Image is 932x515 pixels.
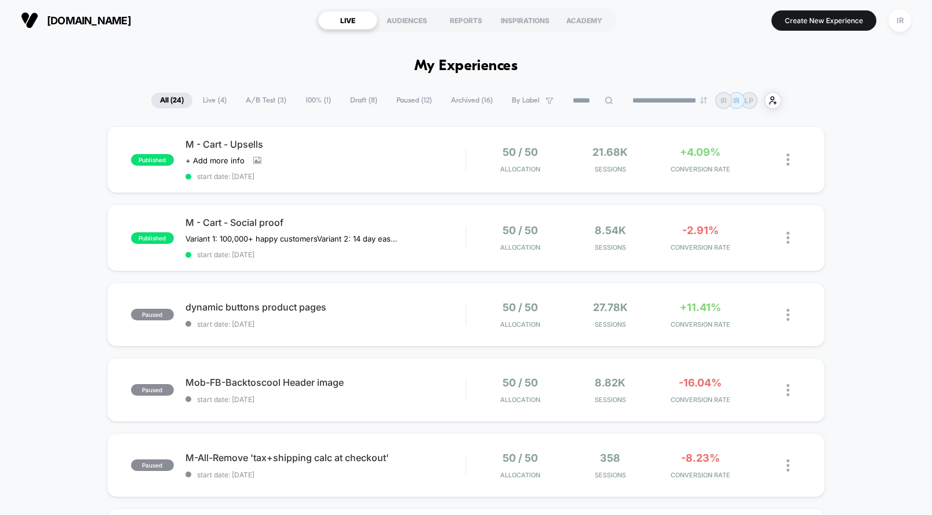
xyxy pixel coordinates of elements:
span: CONVERSION RATE [658,320,742,328]
span: Archived ( 16 ) [442,93,501,108]
span: CONVERSION RATE [658,243,742,251]
img: end [700,97,707,104]
span: -16.04% [679,377,722,389]
button: Create New Experience [771,10,876,31]
span: CONVERSION RATE [658,165,742,173]
span: start date: [DATE] [185,172,465,181]
span: Allocation [500,165,540,173]
span: All ( 24 ) [151,93,192,108]
span: 8.82k [595,377,625,389]
span: +4.09% [680,146,720,158]
span: Paused ( 12 ) [388,93,440,108]
span: Mob-FB-Backtoscool Header image [185,377,465,388]
img: close [787,309,789,321]
span: Allocation [500,243,540,251]
img: close [787,232,789,244]
span: Sessions [568,165,652,173]
span: dynamic buttons product pages [185,301,465,313]
span: 50 / 50 [503,301,538,313]
span: start date: [DATE] [185,250,465,259]
span: published [131,154,174,166]
span: M - Cart - Upsells [185,138,465,150]
span: Live ( 4 ) [194,93,235,108]
span: +11.41% [680,301,721,313]
span: M-All-Remove 'tax+shipping calc at checkout' [185,452,465,463]
span: start date: [DATE] [185,320,465,328]
span: -2.91% [682,224,719,236]
span: Allocation [500,471,540,479]
div: REPORTS [436,11,496,30]
div: INSPIRATIONS [496,11,555,30]
h1: My Experiences [414,58,518,75]
span: Sessions [568,320,652,328]
span: 50 / 50 [503,224,538,236]
div: IR [889,9,911,32]
p: LP [745,96,753,105]
button: [DOMAIN_NAME] [17,11,134,30]
span: 50 / 50 [503,146,538,158]
img: close [787,384,789,396]
span: Variant 1: 100,000+ happy customersVariant 2: 14 day easy returns (paused) [185,234,401,243]
span: Allocation [500,320,540,328]
span: Draft ( 8 ) [341,93,386,108]
span: 100% ( 1 ) [297,93,340,108]
span: + Add more info [185,156,245,165]
span: M - Cart - Social proof [185,217,465,228]
img: Visually logo [21,12,38,29]
span: start date: [DATE] [185,470,465,479]
span: [DOMAIN_NAME] [47,14,131,27]
p: IR [733,96,740,105]
div: ACADEMY [555,11,614,30]
span: start date: [DATE] [185,395,465,404]
span: paused [131,384,174,396]
span: 8.54k [595,224,626,236]
span: By Label [512,96,540,105]
span: Sessions [568,243,652,251]
span: 27.78k [593,301,628,313]
span: CONVERSION RATE [658,396,742,404]
span: Sessions [568,396,652,404]
div: LIVE [318,11,377,30]
span: paused [131,309,174,320]
span: 50 / 50 [503,377,538,389]
span: paused [131,459,174,471]
span: A/B Test ( 3 ) [237,93,295,108]
span: CONVERSION RATE [658,471,742,479]
span: -8.23% [681,452,720,464]
img: close [787,154,789,166]
span: Sessions [568,471,652,479]
span: published [131,232,174,244]
span: 21.68k [592,146,628,158]
span: 358 [600,452,620,464]
div: AUDIENCES [377,11,436,30]
button: IR [885,9,915,32]
p: IR [720,96,727,105]
span: Allocation [500,396,540,404]
span: 50 / 50 [503,452,538,464]
img: close [787,459,789,472]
